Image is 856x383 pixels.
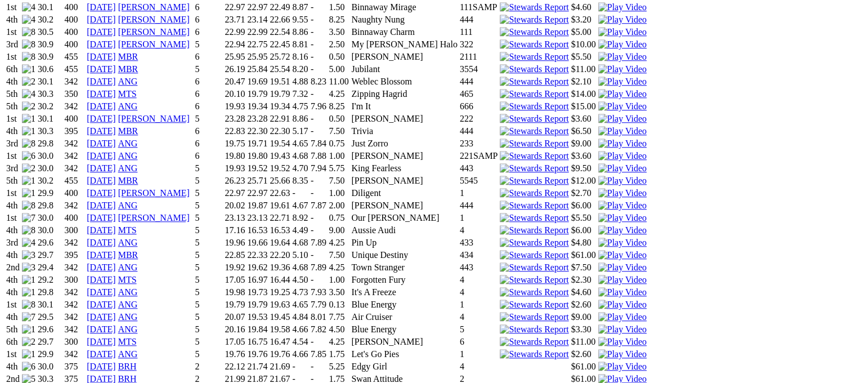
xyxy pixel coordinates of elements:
[247,88,268,100] td: 19.79
[598,151,647,161] a: View replay
[292,39,308,50] td: 8.81
[118,287,138,297] a: ANG
[22,52,35,62] img: 8
[22,2,35,12] img: 4
[598,27,647,37] img: Play Video
[500,52,568,62] img: Stewards Report
[118,27,190,37] a: [PERSON_NAME]
[118,362,137,371] a: BRH
[6,2,20,13] td: 1st
[328,39,349,50] td: 2.50
[6,51,20,63] td: 1st
[87,151,116,161] a: [DATE]
[459,39,499,50] td: 322
[87,176,116,185] a: [DATE]
[571,2,597,13] td: $4.60
[500,324,568,335] img: Stewards Report
[195,51,223,63] td: 6
[310,64,327,75] td: -
[22,349,35,359] img: 1
[87,262,116,272] a: [DATE]
[459,64,499,75] td: 3554
[598,39,647,49] a: View replay
[195,76,223,87] td: 6
[571,64,597,75] td: $11.00
[87,213,116,222] a: [DATE]
[571,51,597,63] td: $5.50
[598,89,647,99] a: View replay
[195,26,223,38] td: 6
[598,64,647,74] img: Play Video
[87,114,116,123] a: [DATE]
[87,300,116,309] a: [DATE]
[598,337,647,346] a: View replay
[6,14,20,25] td: 4th
[22,64,35,74] img: 1
[598,188,647,198] img: Play Video
[292,64,308,75] td: 8.20
[328,88,349,100] td: 4.25
[247,101,268,112] td: 19.34
[22,312,35,322] img: 7
[292,2,308,13] td: 8.87
[87,2,116,12] a: [DATE]
[310,88,327,100] td: -
[224,101,245,112] td: 19.93
[459,76,499,87] td: 444
[37,51,63,63] td: 30.9
[22,225,35,235] img: 8
[87,27,116,37] a: [DATE]
[22,77,35,87] img: 2
[598,15,647,25] img: Play Video
[598,300,647,309] a: View replay
[310,14,327,25] td: -
[87,337,116,346] a: [DATE]
[118,275,137,284] a: MTS
[598,324,647,335] img: Play Video
[459,88,499,100] td: 465
[310,39,327,50] td: -
[328,26,349,38] td: 3.50
[598,213,647,222] a: View replay
[118,262,138,272] a: ANG
[118,126,138,136] a: MBR
[22,201,35,211] img: 8
[598,225,647,235] img: Play Video
[22,213,35,223] img: 7
[351,14,458,25] td: Naughty Nung
[598,139,647,149] img: Play Video
[598,238,647,248] img: Play Video
[351,26,458,38] td: Binnaway Charm
[87,225,116,235] a: [DATE]
[22,39,35,50] img: 8
[459,51,499,63] td: 2111
[500,126,568,136] img: Stewards Report
[351,2,458,13] td: Binnaway Mirage
[118,312,138,322] a: ANG
[22,287,35,297] img: 1
[64,64,86,75] td: 455
[118,89,137,99] a: MTS
[37,88,63,100] td: 30.3
[598,201,647,210] a: View replay
[269,39,290,50] td: 22.45
[64,26,86,38] td: 400
[598,2,647,12] a: View replay
[328,76,349,87] td: 11.00
[37,64,63,75] td: 30.6
[87,163,116,173] a: [DATE]
[598,287,647,297] img: Play Video
[351,51,458,63] td: [PERSON_NAME]
[22,362,35,372] img: 6
[598,275,647,285] img: Play Video
[37,39,63,50] td: 30.9
[87,238,116,247] a: [DATE]
[22,126,35,136] img: 1
[64,76,86,87] td: 342
[64,101,86,112] td: 342
[87,201,116,210] a: [DATE]
[269,88,290,100] td: 19.79
[598,101,647,111] a: View replay
[224,14,245,25] td: 23.71
[598,300,647,310] img: Play Video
